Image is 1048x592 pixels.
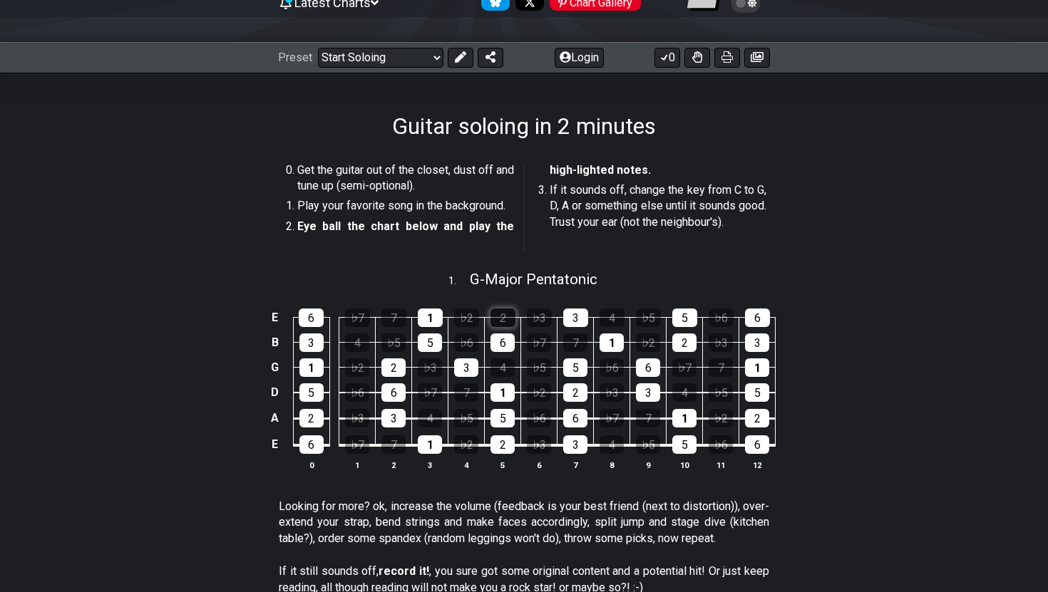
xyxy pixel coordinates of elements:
[418,333,442,352] div: 5
[470,271,597,288] span: G - Major Pentatonic
[563,333,587,352] div: 7
[267,380,284,405] td: D
[448,48,473,68] button: Edit Preset
[278,51,312,64] span: Preset
[299,435,324,454] div: 6
[376,457,412,472] th: 2
[527,409,551,427] div: ♭6
[600,358,624,377] div: ♭6
[345,333,369,352] div: 4
[267,330,284,355] td: B
[672,333,697,352] div: 2
[684,48,710,68] button: Toggle Dexterity for all fretkits
[709,409,733,427] div: ♭2
[709,383,733,402] div: ♭5
[745,383,769,402] div: 5
[339,457,376,472] th: 1
[490,409,515,427] div: 5
[744,48,770,68] button: Create image
[563,383,587,402] div: 2
[667,457,703,472] th: 10
[293,457,329,472] th: 0
[636,308,661,327] div: ♭5
[267,306,284,331] td: E
[267,431,284,458] td: E
[418,435,442,454] div: 1
[672,383,697,402] div: 4
[381,308,406,327] div: 7
[709,358,733,377] div: 7
[745,333,769,352] div: 3
[672,435,697,454] div: 5
[600,435,624,454] div: 4
[454,383,478,402] div: 7
[381,383,406,402] div: 6
[345,358,369,377] div: ♭2
[558,457,594,472] th: 7
[448,274,470,289] span: 1 .
[381,409,406,427] div: 3
[418,358,442,377] div: ♭3
[478,48,503,68] button: Share Preset
[418,383,442,402] div: ♭7
[563,358,587,377] div: 5
[594,457,630,472] th: 8
[555,48,604,68] button: Login
[412,457,448,472] th: 3
[527,358,551,377] div: ♭5
[267,355,284,380] td: G
[267,405,284,432] td: A
[600,308,625,327] div: 4
[745,358,769,377] div: 1
[636,333,660,352] div: ♭2
[709,333,733,352] div: ♭3
[636,383,660,402] div: 3
[299,308,324,327] div: 6
[454,435,478,454] div: ♭2
[345,435,369,454] div: ♭7
[381,435,406,454] div: 7
[490,333,515,352] div: 6
[714,48,740,68] button: Print
[527,308,552,327] div: ♭3
[636,435,660,454] div: ♭5
[345,383,369,402] div: ♭6
[490,308,515,327] div: 2
[703,457,739,472] th: 11
[297,198,514,218] li: Play your favorite song in the background.
[345,409,369,427] div: ♭3
[318,48,443,68] select: Preset
[299,333,324,352] div: 3
[636,409,660,427] div: 7
[745,308,770,327] div: 6
[600,409,624,427] div: ♭7
[448,457,485,472] th: 4
[379,564,429,578] strong: record it!
[381,358,406,377] div: 2
[709,308,734,327] div: ♭6
[745,435,769,454] div: 6
[563,435,587,454] div: 3
[745,409,769,427] div: 2
[454,358,478,377] div: 3
[485,457,521,472] th: 5
[297,163,651,233] strong: Eye ball the chart below and play the high-lighted notes.
[527,383,551,402] div: ♭2
[418,308,443,327] div: 1
[521,457,558,472] th: 6
[345,308,370,327] div: ♭7
[709,435,733,454] div: ♭6
[490,383,515,402] div: 1
[739,457,776,472] th: 12
[563,308,588,327] div: 3
[654,48,680,68] button: 0
[600,383,624,402] div: ♭3
[527,435,551,454] div: ♭3
[672,358,697,377] div: ♭7
[299,358,324,377] div: 1
[454,409,478,427] div: ♭5
[672,308,697,327] div: 5
[279,499,769,546] p: Looking for more? ok, increase the volume (feedback is your best friend (next to distortion)), ov...
[299,383,324,402] div: 5
[527,333,551,352] div: ♭7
